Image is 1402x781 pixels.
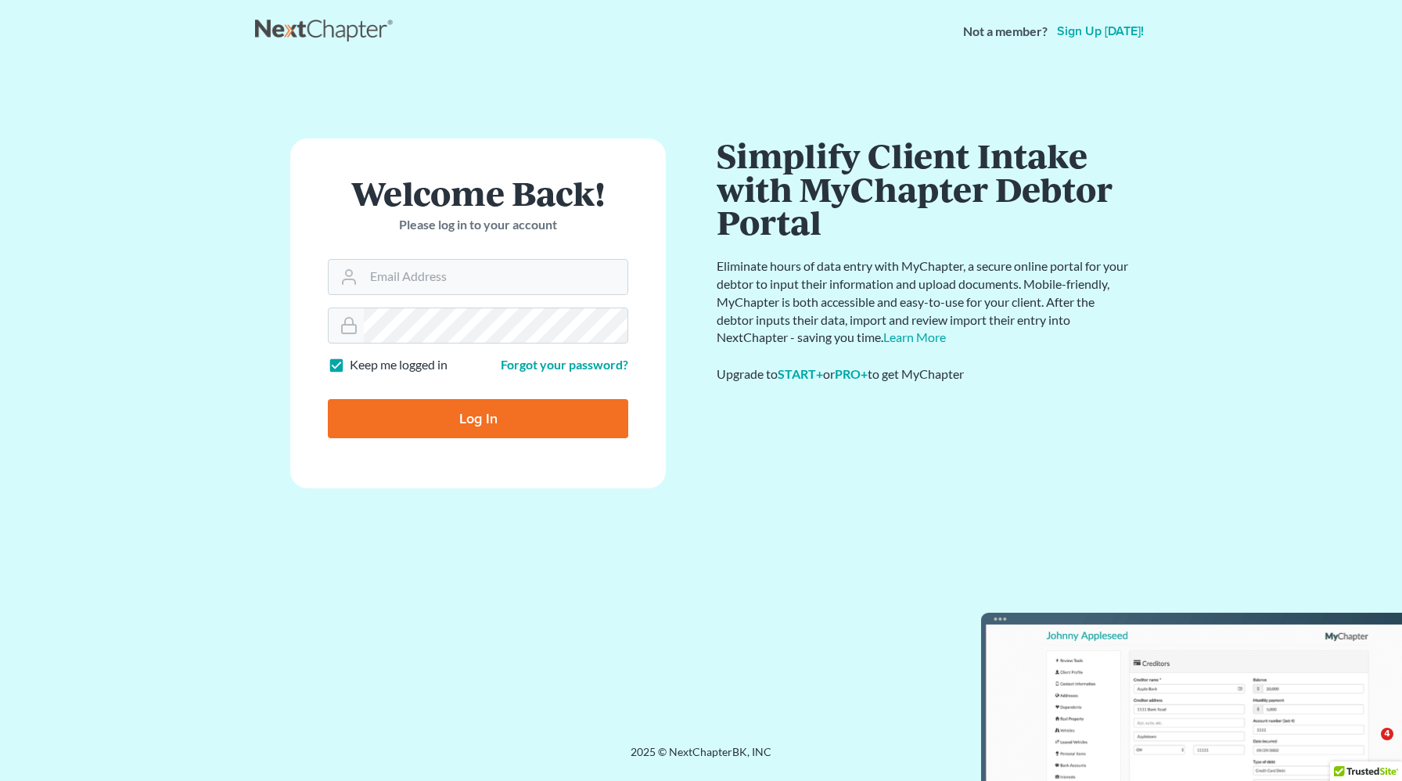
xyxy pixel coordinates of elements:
div: Upgrade to or to get MyChapter [717,365,1131,383]
span: 4 [1381,728,1393,740]
strong: Not a member? [963,23,1048,41]
a: Forgot your password? [501,357,628,372]
h1: Welcome Back! [328,176,628,210]
a: START+ [778,366,823,381]
a: Sign up [DATE]! [1054,25,1147,38]
a: PRO+ [835,366,868,381]
input: Log In [328,399,628,438]
h1: Simplify Client Intake with MyChapter Debtor Portal [717,139,1131,239]
iframe: Intercom live chat [1349,728,1386,765]
input: Email Address [364,260,627,294]
div: 2025 © NextChapterBK, INC [255,744,1147,772]
a: Learn More [883,329,946,344]
label: Keep me logged in [350,356,448,374]
p: Please log in to your account [328,216,628,234]
p: Eliminate hours of data entry with MyChapter, a secure online portal for your debtor to input the... [717,257,1131,347]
